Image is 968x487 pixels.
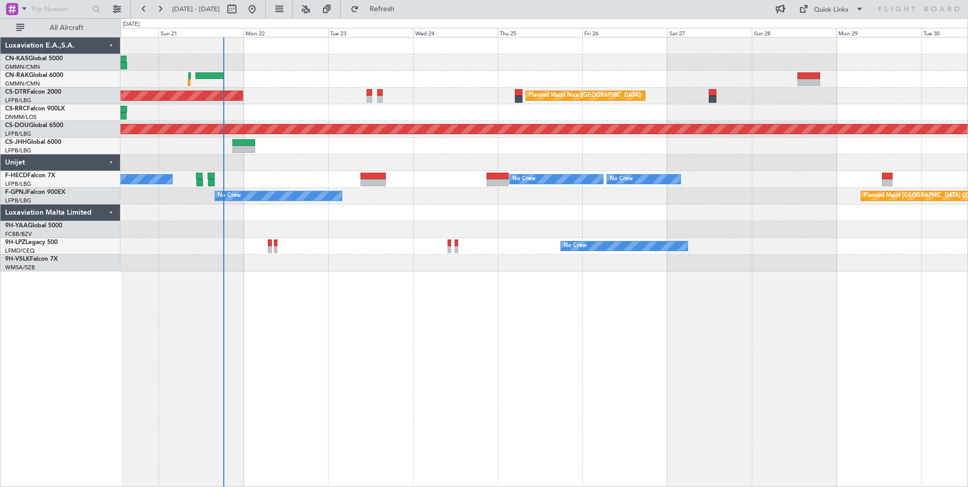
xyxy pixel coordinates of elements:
[5,180,31,188] a: LFPB/LBG
[218,188,241,204] div: No Crew
[814,5,849,15] div: Quick Links
[361,6,404,13] span: Refresh
[5,56,63,62] a: CN-KASGlobal 5000
[5,239,58,246] a: 9H-LPZLegacy 500
[328,28,413,37] div: Tue 23
[5,56,28,62] span: CN-KAS
[563,238,587,254] div: No Crew
[5,189,65,195] a: F-GPNJFalcon 900EX
[610,172,633,187] div: No Crew
[5,239,25,246] span: 9H-LPZ
[5,173,55,179] a: F-HECDFalcon 7X
[5,130,31,138] a: LFPB/LBG
[5,256,30,262] span: 9H-VSLK
[172,5,220,14] span: [DATE] - [DATE]
[5,63,40,71] a: GMMN/CMN
[5,223,62,229] a: 9H-YAAGlobal 5000
[5,123,63,129] a: CS-DOUGlobal 6500
[498,28,582,37] div: Thu 25
[529,88,641,103] div: Planned Maint Nice ([GEOGRAPHIC_DATA])
[5,223,28,229] span: 9H-YAA
[31,2,89,17] input: Trip Number
[5,80,40,88] a: GMMN/CMN
[752,28,836,37] div: Sun 28
[794,1,869,17] button: Quick Links
[346,1,407,17] button: Refresh
[5,97,31,104] a: LFPB/LBG
[5,113,36,121] a: DNMM/LOS
[5,247,34,255] a: LFMD/CEQ
[5,139,61,145] a: CS-JHHGlobal 6000
[5,89,61,95] a: CS-DTRFalcon 2000
[5,264,35,271] a: WMSA/SZB
[836,28,921,37] div: Mon 29
[5,256,58,262] a: 9H-VSLKFalcon 7X
[5,72,63,78] a: CN-RAKGlobal 6000
[582,28,667,37] div: Fri 26
[5,189,27,195] span: F-GPNJ
[26,24,107,31] span: All Aircraft
[11,20,110,36] button: All Aircraft
[512,172,536,187] div: No Crew
[5,123,29,129] span: CS-DOU
[5,230,32,238] a: FCBB/BZV
[244,28,328,37] div: Mon 22
[413,28,498,37] div: Wed 24
[5,139,27,145] span: CS-JHH
[5,89,27,95] span: CS-DTR
[5,147,31,154] a: LFPB/LBG
[5,106,27,112] span: CS-RRC
[158,28,243,37] div: Sun 21
[5,72,29,78] span: CN-RAK
[123,20,140,29] div: [DATE]
[5,173,27,179] span: F-HECD
[5,106,65,112] a: CS-RRCFalcon 900LX
[5,197,31,205] a: LFPB/LBG
[667,28,752,37] div: Sat 27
